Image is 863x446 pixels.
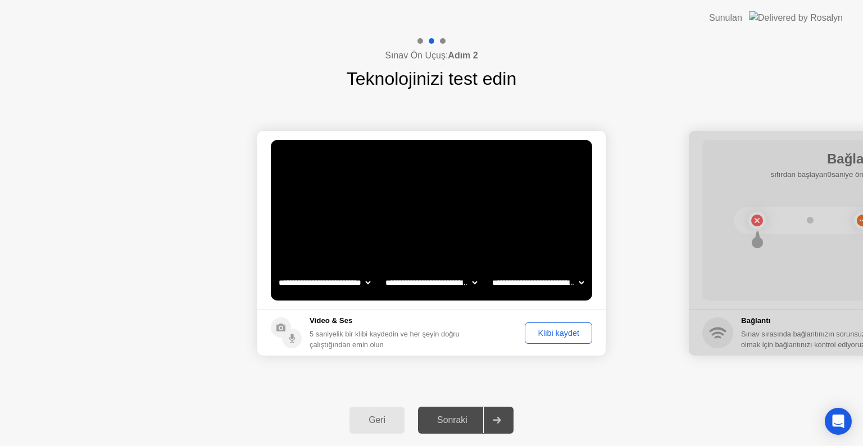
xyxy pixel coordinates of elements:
[749,11,843,24] img: Delivered by Rosalyn
[276,271,373,294] select: Available cameras
[385,49,478,62] h4: Sınav Ön Uçuş:
[383,271,479,294] select: Available speakers
[347,65,516,92] h1: Teknolojinizi test edin
[349,407,405,434] button: Geri
[525,322,592,344] button: Klibi kaydet
[490,271,586,294] select: Available microphones
[418,407,514,434] button: Sonraki
[310,315,460,326] h5: Video & Ses
[421,415,483,425] div: Sonraki
[825,408,852,435] div: Open Intercom Messenger
[709,11,742,25] div: Sunulan
[529,329,588,338] div: Klibi kaydet
[448,51,478,60] b: Adım 2
[310,329,460,350] div: 5 saniyelik bir klibi kaydedin ve her şeyin doğru çalıştığından emin olun
[353,415,401,425] div: Geri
